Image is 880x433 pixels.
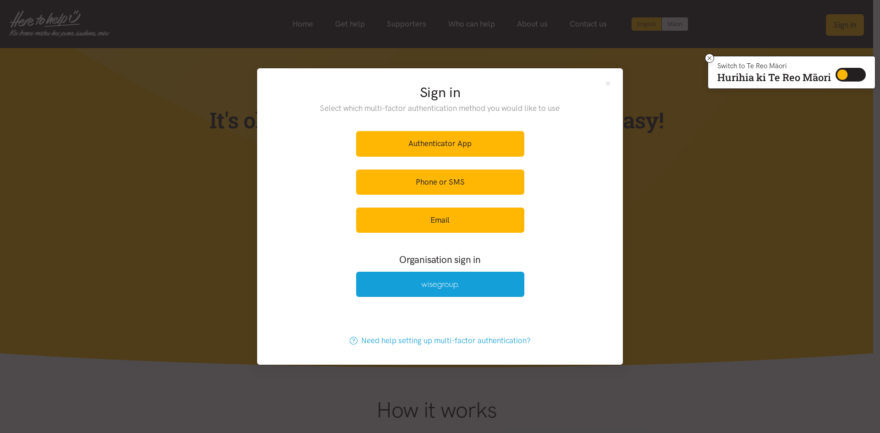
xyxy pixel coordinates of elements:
button: Close [604,79,612,87]
p: Hurihia ki Te Reo Māori [717,73,831,82]
p: Switch to Te Reo Māori [717,63,831,69]
a: Need help setting up multi-factor authentication? [340,328,540,353]
h2: Sign in [302,83,579,102]
a: Phone or SMS [356,170,524,195]
a: Authenticator App [356,131,524,156]
h3: Organisation sign in [331,253,549,266]
a: Email [356,208,524,233]
p: Select which multi-factor authentication method you would like to use [302,102,579,115]
img: Wise Group [421,281,459,289]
